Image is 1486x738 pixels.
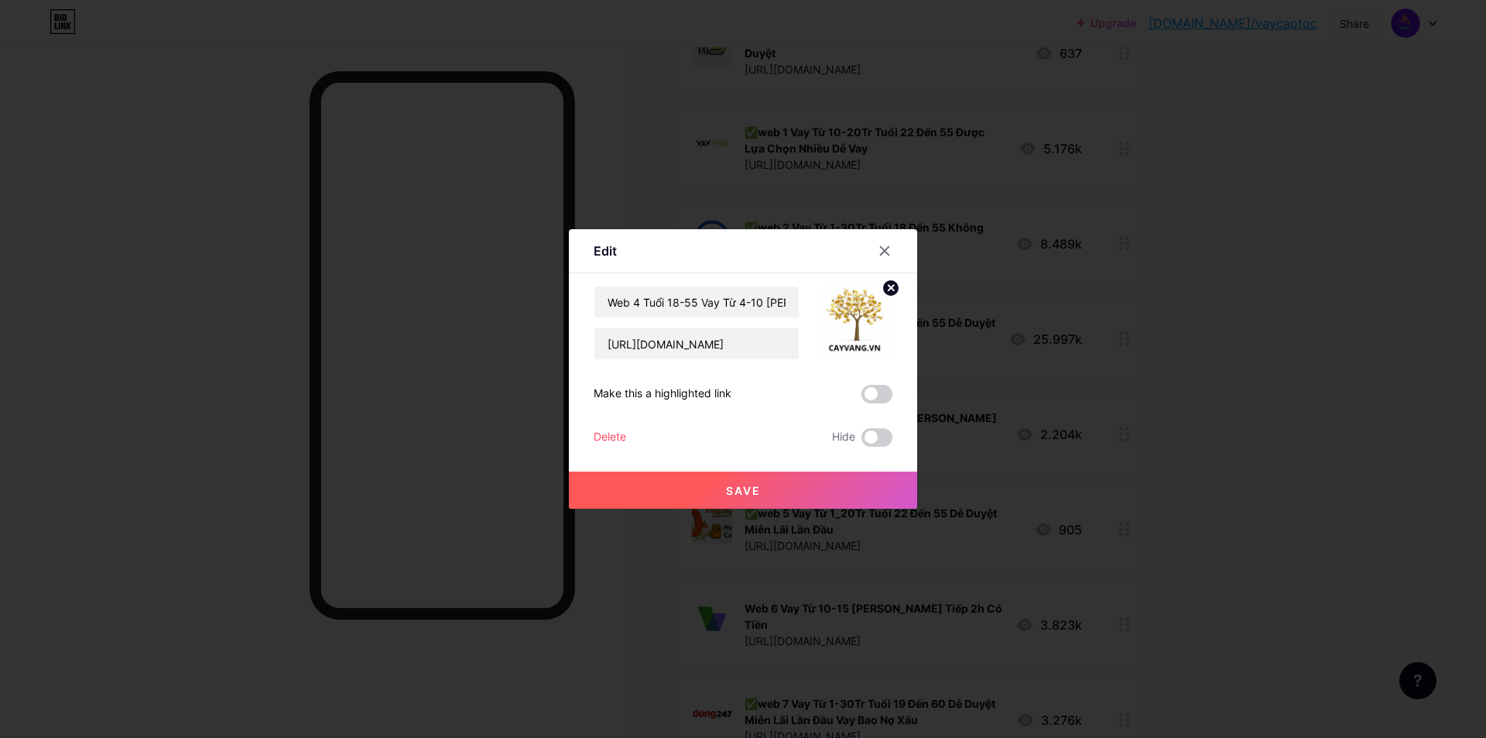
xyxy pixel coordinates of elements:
img: link_thumbnail [818,286,892,360]
input: URL [594,328,799,359]
span: Save [726,484,761,497]
button: Save [569,472,917,509]
div: Edit [594,242,617,260]
input: Title [594,287,799,318]
div: Delete [594,428,626,447]
span: Hide [832,428,855,447]
div: Make this a highlighted link [594,385,731,403]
